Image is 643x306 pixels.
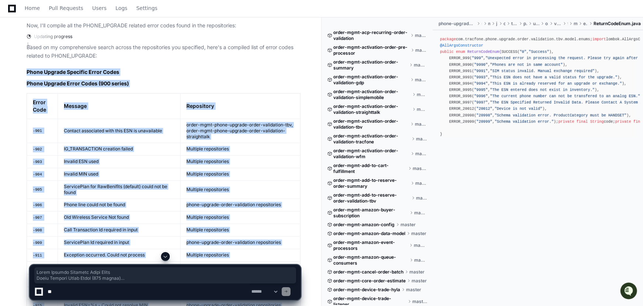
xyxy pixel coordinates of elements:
[533,21,539,27] span: upgrade
[58,143,180,155] td: IG_TRANSACTION creation failed
[415,121,427,127] span: master
[490,81,622,86] span: "This ESN is already reserved for an upgrade or exchange."
[413,166,427,171] span: master
[27,21,300,30] p: Now, I'll compile all the PHONE_UPGRADE related error codes found in the repositories:
[440,50,454,54] span: public
[180,211,300,224] td: Multiple repositories
[33,203,42,207] code: -906
[58,211,180,224] td: Old Wireless Service Not found
[180,143,300,155] td: Multiple repositories
[125,57,134,66] button: Start new chat
[415,151,427,157] span: master
[490,94,640,98] span: "The current phone number can not be transfered to an analog ESN."
[567,21,568,27] span: tbv
[33,228,42,232] code: -908
[33,172,42,177] code: -904
[58,180,180,198] td: ServicePlan for RawBenifits (default) could not be found
[415,180,427,186] span: master
[333,89,411,101] span: order-mgmt-activation-order-validation-simplemobile
[180,224,300,236] td: Multiple repositories
[467,50,499,54] span: ReturnCodeEnum
[415,47,427,53] span: master
[417,106,427,112] span: master
[496,21,498,27] span: java
[73,116,89,121] span: Pylon
[333,30,409,41] span: order-mgmt-acp-recurring-order-validation
[490,69,595,73] span: "SIM status invalid. Manual exchange required"
[33,187,42,192] code: -905
[523,21,527,27] span: phone
[474,75,488,79] span: "9993"
[58,249,180,261] td: Exception occurred. Could not process
[440,43,483,48] span: @AllArgsConstructor
[577,119,588,124] span: final
[33,160,42,164] code: -903
[490,62,563,67] span: "Phones are not in same account"
[92,6,107,10] span: Users
[474,62,488,67] span: "9990"
[417,92,427,98] span: master
[58,198,180,211] td: Phone line could not be found
[114,79,134,88] button: See all
[7,30,134,41] div: Welcome
[495,106,542,111] span: "Device is not valid"
[495,113,626,118] span: "Schema validation error. ProductCategory must be HANDSET"
[58,168,180,180] td: Invalid MIN used
[333,177,409,189] span: order-mgmt-add-to-reserve-order-summary
[439,21,475,27] span: phone-upgrade-order-validation-tbv
[520,50,526,54] span: "0"
[52,115,89,121] a: Powered byPylon
[27,68,300,76] h2: Phone Upgrade Specific Error Codes
[440,37,456,41] span: package
[490,75,618,79] span: "This ESN does not have a valid status for the upgrade."
[411,231,426,237] span: master
[415,33,427,38] span: master
[414,62,427,68] span: master
[333,222,395,228] span: order-mgmt-amazon-config
[25,55,121,62] div: Start new chat
[333,192,410,204] span: order-mgmt-add-to-reserve-order-validation-tbv
[477,113,492,118] span: "20998"
[37,269,294,281] span: Lorem Ipsumdo Sitametc Adipi Elits Doeiu Tempori Utlab Etdol (875 magnaa) Enima Mini Veniamq Nost...
[474,100,488,105] span: "9997"
[590,119,604,124] span: String
[583,21,588,27] span: enums
[33,129,42,133] code: -901
[416,195,427,201] span: master
[472,56,483,60] span: "999"
[574,21,577,27] span: model
[495,119,554,124] span: "Schema validation error."
[333,133,410,145] span: order-mgmt-activation-order-validation-tracfone
[61,99,64,105] span: •
[333,44,409,56] span: order-mgmt-activation-order-pre-processor
[25,62,93,68] div: We're available if you need us!
[474,94,488,98] span: "9996"
[180,119,300,143] td: order-mgmt-phone-upgrade-order-validation-tbv, order-mgmt-phone-upgrade-order-validation-straight...
[558,119,574,124] span: private
[333,207,408,219] span: order-mgmt-amazon-buyer-subscription
[180,180,300,198] td: Multiple repositories
[554,21,561,27] span: validation
[615,119,631,124] span: private
[65,99,80,105] span: [DATE]
[33,215,42,220] code: -907
[180,93,300,119] th: Repository
[333,59,408,71] span: order-mgmt-activation-order-summary
[27,43,300,60] p: Based on my comprehensive search across the repositories you specified, here's a compiled list of...
[7,92,19,104] img: Sivanandan EM
[180,198,300,211] td: phone-upgrade-order-validation repositories
[7,7,22,22] img: PlayerZero
[27,80,300,87] h3: Phone Upgrade Error Codes (900 series)
[490,88,595,92] span: "The ESN entered does not exist in inventory."
[474,88,488,92] span: "9995"
[33,147,42,152] code: -902
[180,249,300,261] td: Multiple repositories
[474,69,488,73] span: "9991"
[511,21,518,27] span: tracfone
[58,93,180,119] th: Message
[456,50,501,54] span: {
[416,136,427,142] span: master
[456,50,465,54] span: enum
[545,21,548,27] span: order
